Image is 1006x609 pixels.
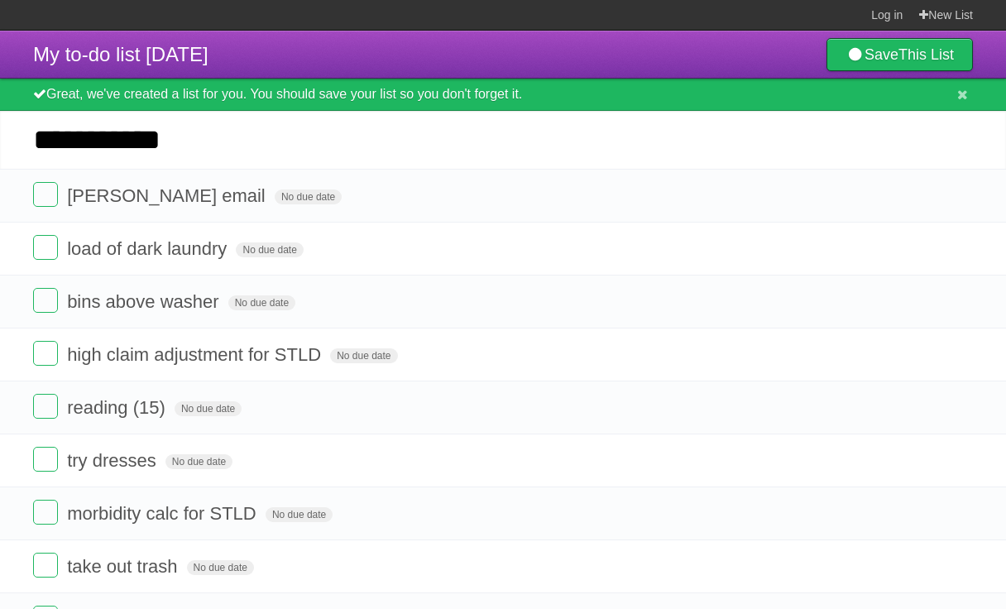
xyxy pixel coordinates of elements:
[228,295,295,310] span: No due date
[33,235,58,260] label: Done
[67,238,231,259] span: load of dark laundry
[33,500,58,525] label: Done
[67,556,181,577] span: take out trash
[175,401,242,416] span: No due date
[33,447,58,472] label: Done
[330,348,397,363] span: No due date
[33,182,58,207] label: Done
[826,38,973,71] a: SaveThis List
[275,189,342,204] span: No due date
[67,397,170,418] span: reading (15)
[165,454,232,469] span: No due date
[67,291,223,312] span: bins above washer
[33,553,58,578] label: Done
[33,341,58,366] label: Done
[67,344,325,365] span: high claim adjustment for STLD
[236,242,303,257] span: No due date
[33,394,58,419] label: Done
[187,560,254,575] span: No due date
[67,450,160,471] span: try dresses
[266,507,333,522] span: No due date
[33,288,58,313] label: Done
[67,185,270,206] span: [PERSON_NAME] email
[898,46,954,63] b: This List
[33,43,208,65] span: My to-do list [DATE]
[67,503,261,524] span: morbidity calc for STLD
